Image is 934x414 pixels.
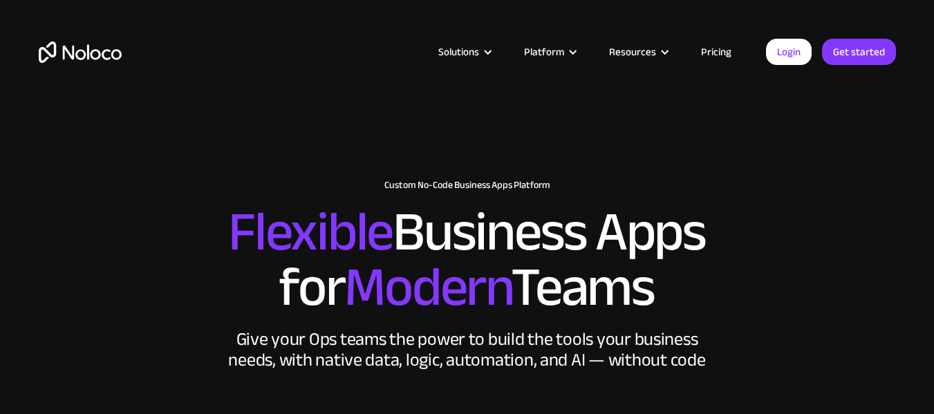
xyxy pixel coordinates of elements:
a: Login [766,39,812,65]
div: Solutions [438,43,479,61]
a: home [39,41,122,63]
a: Get started [822,39,896,65]
h1: Custom No-Code Business Apps Platform [39,180,896,191]
div: Resources [592,43,684,61]
span: Flexible [228,180,393,283]
div: Give your Ops teams the power to build the tools your business needs, with native data, logic, au... [225,329,709,370]
div: Platform [524,43,564,61]
h2: Business Apps for Teams [39,205,896,315]
div: Solutions [421,43,507,61]
div: Platform [507,43,592,61]
span: Modern [344,236,511,339]
a: Pricing [684,43,749,61]
div: Resources [609,43,656,61]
